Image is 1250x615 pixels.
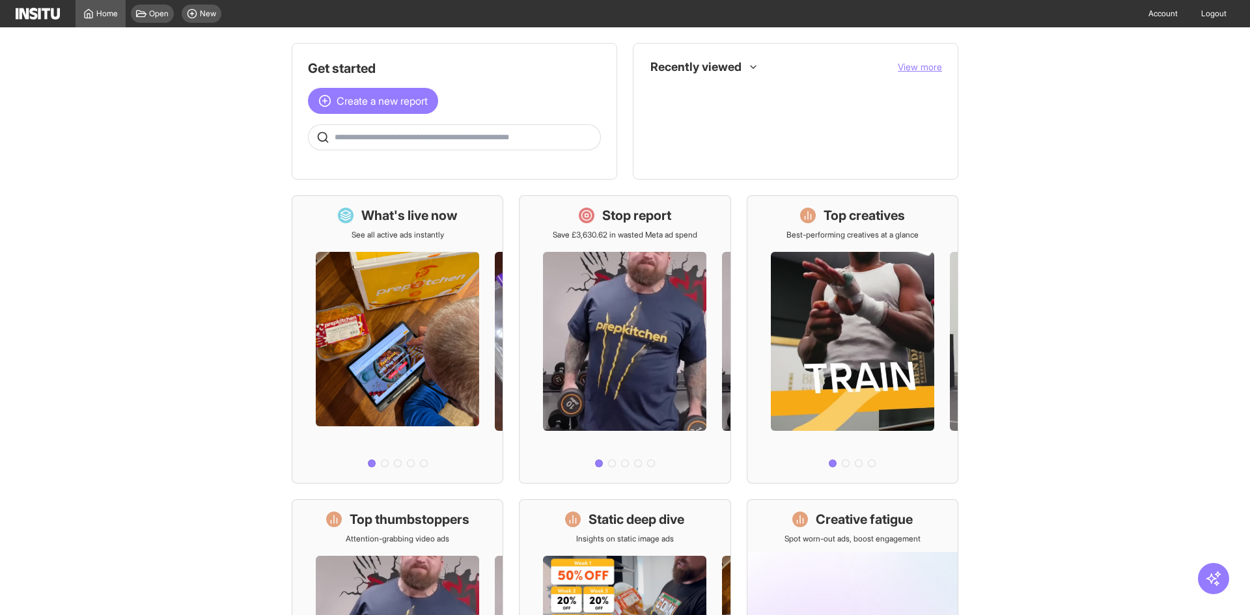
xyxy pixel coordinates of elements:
button: Create a new report [308,88,438,114]
span: Home [96,8,118,19]
h1: Static deep dive [589,510,684,528]
a: Top creativesBest-performing creatives at a glance [747,195,958,484]
span: View more [898,61,942,72]
a: Stop reportSave £3,630.62 in wasted Meta ad spend [519,195,730,484]
h1: Top thumbstoppers [350,510,469,528]
img: Logo [16,8,60,20]
p: Save £3,630.62 in wasted Meta ad spend [553,230,697,240]
h1: What's live now [361,206,458,225]
p: See all active ads instantly [352,230,444,240]
a: What's live nowSee all active ads instantly [292,195,503,484]
p: Insights on static image ads [576,534,674,544]
h1: Get started [308,59,601,77]
span: Create a new report [337,93,428,109]
button: View more [898,61,942,74]
span: New [200,8,216,19]
h1: Stop report [602,206,671,225]
p: Attention-grabbing video ads [346,534,449,544]
span: Open [149,8,169,19]
h1: Top creatives [824,206,905,225]
p: Best-performing creatives at a glance [786,230,919,240]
